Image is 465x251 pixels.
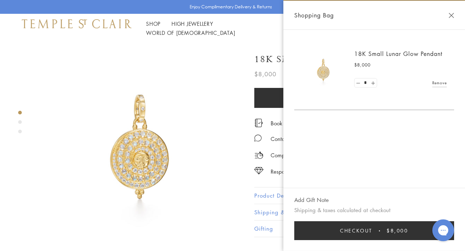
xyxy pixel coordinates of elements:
[254,167,263,174] img: icon_sourcing.svg
[18,109,22,139] div: Product gallery navigation
[429,217,458,244] iframe: Gorgias live chat messenger
[254,119,263,127] img: icon_appointment.svg
[22,19,132,28] img: Temple St. Clair
[340,227,372,235] span: Checkout
[294,206,454,215] p: Shipping & taxes calculated at checkout
[271,119,323,127] a: Book an Appointment
[254,204,443,220] button: Shipping & Returns
[387,227,408,235] span: $8,000
[294,221,454,240] button: Checkout $8,000
[146,29,235,36] a: World of [DEMOGRAPHIC_DATA]World of [DEMOGRAPHIC_DATA]
[254,220,443,237] button: Gifting
[171,20,213,27] a: High JewelleryHigh Jewellery
[294,11,334,20] span: Shopping Bag
[271,167,321,176] div: Responsible Sourcing
[254,151,263,160] img: icon_delivery.svg
[354,50,442,58] a: 18K Small Lunar Glow Pendant
[432,79,447,87] a: Remove
[449,13,454,18] button: Close Shopping Bag
[254,88,418,108] button: Add to bag
[36,43,243,250] img: 18K Small Lunar Glow Pendant
[254,69,276,79] span: $8,000
[254,53,440,66] h1: 18K Small Lunar Glow Pendant
[254,187,443,204] button: Product Details
[369,78,376,88] a: Set quantity to 2
[294,195,329,205] button: Add Gift Note
[146,20,161,27] a: ShopShop
[271,151,359,160] p: Complimentary Delivery and Returns
[254,134,262,142] img: MessageIcon-01_2.svg
[190,3,272,11] p: Enjoy Complimentary Delivery & Returns
[271,134,329,143] div: Contact an Ambassador
[146,19,309,37] nav: Main navigation
[354,61,371,69] span: $8,000
[355,78,362,88] a: Set quantity to 0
